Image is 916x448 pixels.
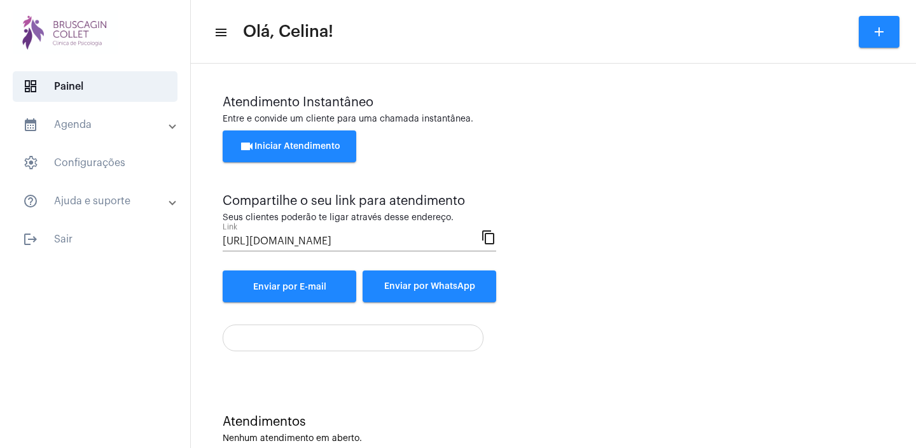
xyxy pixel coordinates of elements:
[239,142,340,151] span: Iniciar Atendimento
[223,434,884,444] div: Nenhum atendimento em aberto.
[23,79,38,94] span: sidenav icon
[23,155,38,171] span: sidenav icon
[223,213,496,223] div: Seus clientes poderão te ligar através desse endereço.
[239,139,254,154] mat-icon: videocam
[8,186,190,216] mat-expansion-panel-header: sidenav iconAjuda e suporte
[363,270,496,302] button: Enviar por WhatsApp
[23,193,38,209] mat-icon: sidenav icon
[23,193,170,209] mat-panel-title: Ajuda e suporte
[384,282,475,291] span: Enviar por WhatsApp
[8,109,190,140] mat-expansion-panel-header: sidenav iconAgenda
[223,415,884,429] div: Atendimentos
[871,24,887,39] mat-icon: add
[223,194,496,208] div: Compartilhe o seu link para atendimento
[13,148,177,178] span: Configurações
[223,115,884,124] div: Entre e convide um cliente para uma chamada instantânea.
[23,117,170,132] mat-panel-title: Agenda
[10,6,121,57] img: bdd31f1e-573f-3f90-f05a-aecdfb595b2a.png
[214,25,226,40] mat-icon: sidenav icon
[13,224,177,255] span: Sair
[23,232,38,247] mat-icon: sidenav icon
[253,283,326,291] span: Enviar por E-mail
[481,229,496,244] mat-icon: content_copy
[13,71,177,102] span: Painel
[243,22,333,42] span: Olá, Celina!
[223,95,884,109] div: Atendimento Instantâneo
[23,117,38,132] mat-icon: sidenav icon
[223,130,356,162] button: Iniciar Atendimento
[223,270,356,302] a: Enviar por E-mail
